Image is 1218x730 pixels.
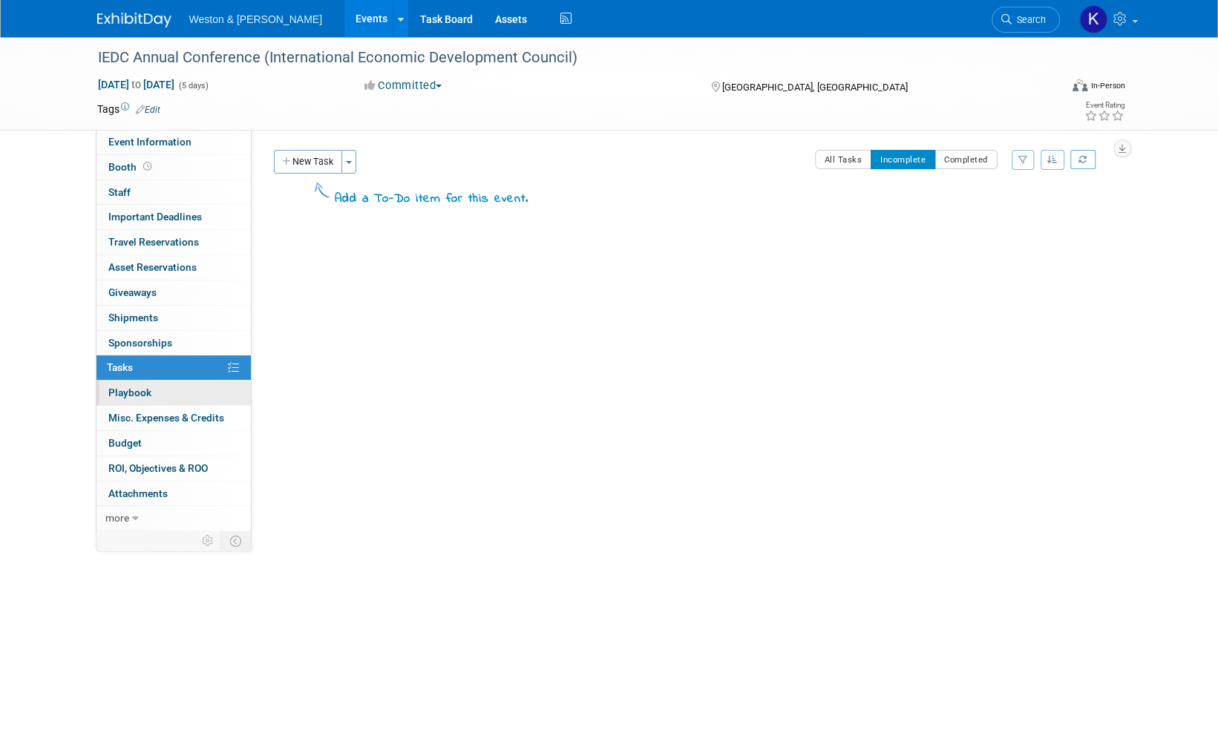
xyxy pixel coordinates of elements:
button: Completed [934,150,998,169]
a: Misc. Expenses & Credits [96,406,251,430]
span: Event Information [108,136,191,148]
a: Playbook [96,381,251,405]
div: Add a To-Do item for this event. [335,191,528,208]
a: Budget [96,431,251,456]
div: IEDC Annual Conference (International Economic Development Council) [93,45,1038,71]
span: [DATE] [DATE] [97,78,175,91]
span: Playbook [108,387,151,398]
a: Important Deadlines [96,205,251,229]
div: Event Rating [1084,102,1124,109]
span: [GEOGRAPHIC_DATA], [GEOGRAPHIC_DATA] [722,82,908,93]
span: Weston & [PERSON_NAME] [189,13,322,25]
div: Event Format [972,77,1125,99]
span: Tasks [107,361,133,373]
button: Committed [359,78,448,93]
a: Search [992,7,1060,33]
a: Shipments [96,306,251,330]
button: All Tasks [815,150,872,169]
button: New Task [274,150,342,174]
img: Format-Inperson.png [1073,79,1087,91]
td: Toggle Event Tabs [220,531,251,550]
a: Sponsorships [96,331,251,355]
span: Important Deadlines [108,211,202,223]
button: Incomplete [871,150,935,169]
span: Giveaways [108,286,157,298]
span: (5 days) [177,81,209,91]
a: Tasks [96,355,251,380]
a: Attachments [96,481,251,506]
span: Misc. Expenses & Credits [108,412,224,424]
span: Attachments [108,487,168,499]
span: Travel Reservations [108,236,199,248]
span: Budget [108,437,142,449]
span: Search [1012,14,1046,25]
div: In-Person [1090,80,1124,91]
a: Refresh [1070,150,1096,169]
span: Asset Reservations [108,261,197,273]
a: Booth [96,155,251,180]
a: ROI, Objectives & ROO [96,456,251,481]
span: Booth [108,161,154,173]
span: Sponsorships [108,337,172,349]
a: Edit [136,105,160,115]
img: ExhibitDay [97,13,171,27]
span: ROI, Objectives & ROO [108,462,208,474]
span: Shipments [108,312,158,323]
td: Personalize Event Tab Strip [195,531,221,550]
a: Event Information [96,130,251,154]
a: Travel Reservations [96,230,251,254]
span: to [129,79,143,91]
a: more [96,506,251,530]
td: Tags [97,102,160,116]
a: Asset Reservations [96,255,251,280]
span: Staff [108,186,131,198]
img: Karen Prescott [1079,5,1107,33]
span: more [105,512,129,524]
span: Booth not reserved yet [140,161,154,172]
a: Giveaways [96,280,251,305]
a: Staff [96,180,251,205]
